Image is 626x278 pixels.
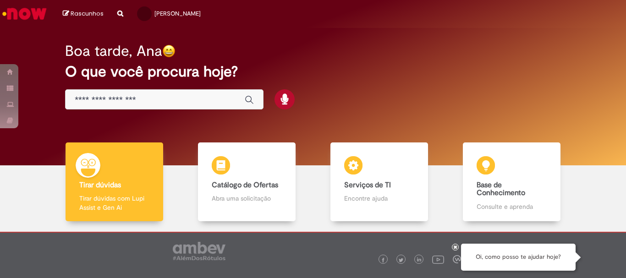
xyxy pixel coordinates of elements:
img: logo_footer_ambev_rotulo_gray.png [173,242,225,260]
b: Serviços de TI [344,180,391,190]
img: logo_footer_workplace.png [453,255,461,263]
img: logo_footer_youtube.png [432,253,444,265]
a: Base de Conhecimento Consulte e aprenda [445,142,578,222]
h2: O que você procura hoje? [65,64,561,80]
b: Tirar dúvidas [79,180,121,190]
img: happy-face.png [162,44,176,58]
span: Rascunhos [71,9,104,18]
p: Encontre ajuda [344,194,414,203]
span: [PERSON_NAME] [154,10,201,17]
a: Rascunhos [63,10,104,18]
a: Serviços de TI Encontre ajuda [313,142,445,222]
img: logo_footer_facebook.png [381,258,385,262]
p: Abra uma solicitação [212,194,281,203]
img: logo_footer_linkedin.png [417,257,422,263]
b: Catálogo de Ofertas [212,180,278,190]
a: Catálogo de Ofertas Abra uma solicitação [181,142,313,222]
h2: Boa tarde, Ana [65,43,162,59]
img: ServiceNow [1,5,48,23]
p: Tirar dúvidas com Lupi Assist e Gen Ai [79,194,149,212]
p: Consulte e aprenda [477,202,546,211]
a: Tirar dúvidas Tirar dúvidas com Lupi Assist e Gen Ai [48,142,181,222]
button: Iniciar Conversa de Suporte [585,244,612,271]
b: Base de Conhecimento [477,180,525,198]
div: Oi, como posso te ajudar hoje? [461,244,576,271]
img: logo_footer_twitter.png [399,258,403,262]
